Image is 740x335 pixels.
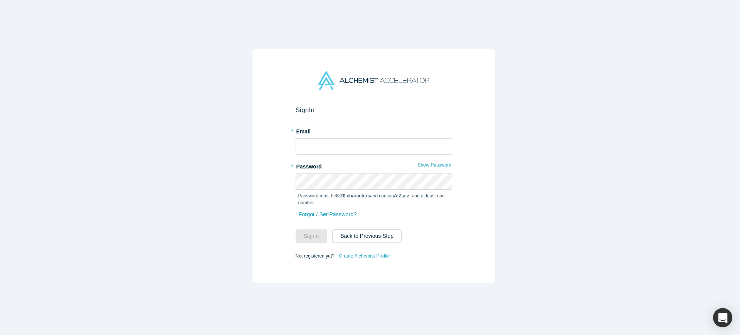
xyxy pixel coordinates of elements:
a: Create Alchemist Profile [338,251,390,261]
button: Back to Previous Step [332,229,402,243]
a: Forgot / Set Password? [298,208,357,221]
img: Alchemist Accelerator Logo [318,71,429,90]
p: Password must be and contain , , and at least one number. [298,192,449,206]
label: Email [296,125,452,136]
strong: 8-20 characters [336,193,370,199]
span: Not registered yet? [296,253,335,258]
label: Password [296,160,452,171]
strong: a-z [403,193,409,199]
strong: A-Z [394,193,402,199]
button: Show Password [417,160,452,170]
h2: Sign In [296,106,452,114]
button: SignIn [296,229,327,243]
